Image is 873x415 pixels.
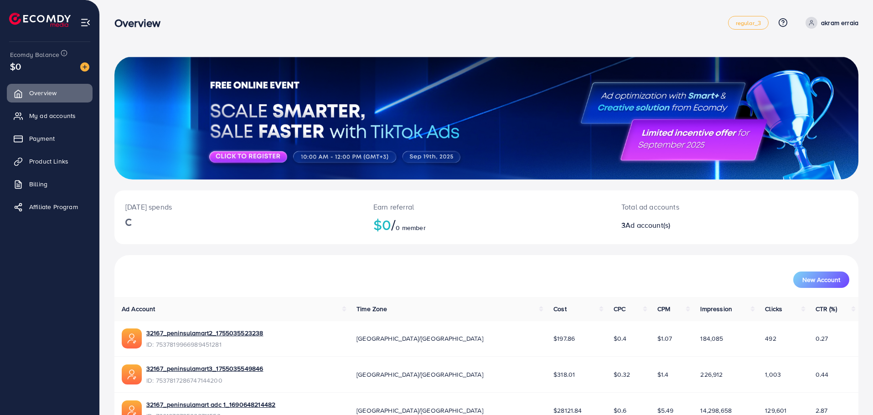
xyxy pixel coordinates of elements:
a: Payment [7,129,93,148]
p: [DATE] spends [125,201,351,212]
span: $5.49 [657,406,674,415]
span: Payment [29,134,55,143]
span: Billing [29,179,47,189]
a: Billing [7,175,93,193]
a: Product Links [7,152,93,170]
h2: 3 [621,221,785,230]
span: New Account [802,277,840,283]
p: Total ad accounts [621,201,785,212]
span: $197.86 [553,334,575,343]
span: Time Zone [356,304,387,313]
p: akram erraia [821,17,858,28]
span: CPC [614,304,625,313]
a: Overview [7,84,93,102]
span: Ad account(s) [625,220,670,230]
a: 32167_peninsulamart adc 1_1690648214482 [146,400,275,409]
span: My ad accounts [29,111,76,120]
span: 0 member [396,223,425,232]
img: menu [80,17,91,28]
span: Clicks [765,304,782,313]
h2: $0 [373,216,599,233]
span: regular_3 [736,20,761,26]
span: $1.07 [657,334,672,343]
span: $0.32 [614,370,630,379]
span: 129,601 [765,406,786,415]
span: [GEOGRAPHIC_DATA]/[GEOGRAPHIC_DATA] [356,370,483,379]
span: 1,003 [765,370,781,379]
span: Ad Account [122,304,155,313]
span: $0.6 [614,406,627,415]
span: Overview [29,88,57,97]
a: 32167_peninsulamart3_1755035549846 [146,364,263,373]
span: CPM [657,304,670,313]
span: ID: 7537817286747144200 [146,376,263,385]
p: Earn referral [373,201,599,212]
span: [GEOGRAPHIC_DATA]/[GEOGRAPHIC_DATA] [356,406,483,415]
span: 0.27 [816,334,828,343]
span: 0.44 [816,370,829,379]
span: 226,912 [700,370,723,379]
a: regular_3 [728,16,769,30]
span: $1.4 [657,370,669,379]
span: ID: 7537819966989451281 [146,340,263,349]
img: image [80,62,89,72]
a: Affiliate Program [7,198,93,216]
span: Impression [700,304,732,313]
span: 492 [765,334,776,343]
span: $0 [10,60,21,73]
span: 184,085 [700,334,723,343]
a: My ad accounts [7,107,93,125]
img: ic-ads-acc.e4c84228.svg [122,364,142,384]
span: Ecomdy Balance [10,50,59,59]
span: / [391,214,396,235]
a: akram erraia [802,17,858,29]
span: CTR (%) [816,304,837,313]
span: 14,298,658 [700,406,732,415]
button: New Account [793,272,849,288]
span: [GEOGRAPHIC_DATA]/[GEOGRAPHIC_DATA] [356,334,483,343]
span: Product Links [29,157,68,166]
img: ic-ads-acc.e4c84228.svg [122,328,142,348]
span: $318.01 [553,370,575,379]
span: $0.4 [614,334,627,343]
h3: Overview [114,16,168,30]
img: logo [9,13,71,27]
span: Cost [553,304,567,313]
a: 32167_peninsulamart2_1755035523238 [146,328,263,338]
span: 2.87 [816,406,828,415]
span: Affiliate Program [29,202,78,211]
span: $28121.84 [553,406,582,415]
